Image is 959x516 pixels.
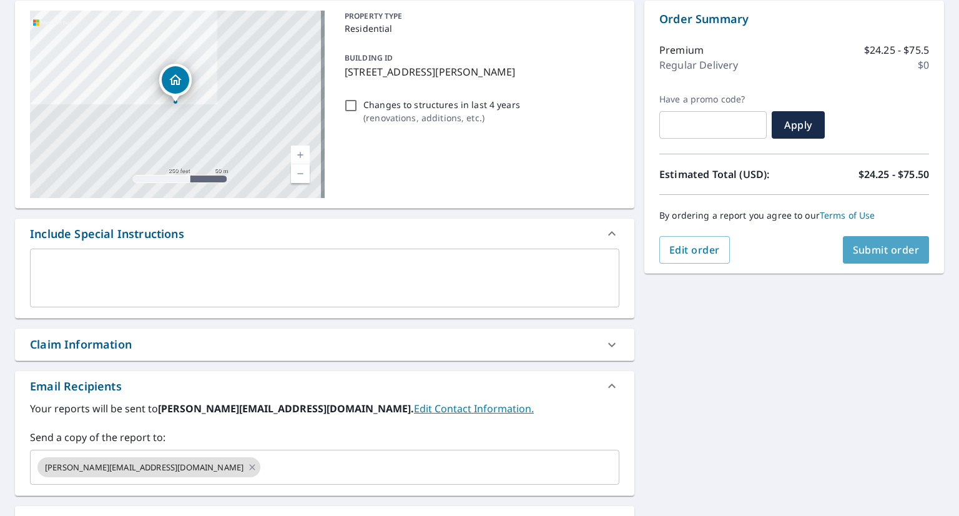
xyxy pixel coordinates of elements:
div: [PERSON_NAME][EMAIL_ADDRESS][DOMAIN_NAME] [37,457,260,477]
p: Order Summary [659,11,929,27]
p: Changes to structures in last 4 years [363,98,520,111]
label: Send a copy of the report to: [30,430,619,445]
p: $24.25 - $75.50 [858,167,929,182]
div: Claim Information [30,336,132,353]
label: Your reports will be sent to [30,401,619,416]
p: Regular Delivery [659,57,738,72]
p: PROPERTY TYPE [345,11,614,22]
div: Include Special Instructions [30,226,184,242]
p: [STREET_ADDRESS][PERSON_NAME] [345,64,614,79]
a: Current Level 17, Zoom In [291,146,310,164]
p: Residential [345,22,614,35]
button: Edit order [659,236,730,264]
div: Claim Information [15,329,634,360]
p: Premium [659,42,704,57]
span: Edit order [669,243,720,257]
p: BUILDING ID [345,52,393,63]
span: Apply [782,118,815,132]
div: Dropped pin, building 1, Residential property, 8135 Jody Ave S Cottage Grove, MN 55016 [159,64,192,102]
label: Have a promo code? [659,94,767,105]
a: Terms of Use [820,209,875,221]
a: EditContactInfo [414,402,534,415]
button: Apply [772,111,825,139]
a: Current Level 17, Zoom Out [291,164,310,183]
p: Estimated Total (USD): [659,167,794,182]
p: $0 [918,57,929,72]
div: Include Special Instructions [15,219,634,249]
button: Submit order [843,236,930,264]
p: $24.25 - $75.5 [864,42,929,57]
b: [PERSON_NAME][EMAIL_ADDRESS][DOMAIN_NAME]. [158,402,414,415]
div: Email Recipients [15,371,634,401]
div: Email Recipients [30,378,122,395]
p: By ordering a report you agree to our [659,210,929,221]
p: ( renovations, additions, etc. ) [363,111,520,124]
span: Submit order [853,243,920,257]
span: [PERSON_NAME][EMAIL_ADDRESS][DOMAIN_NAME] [37,462,251,474]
